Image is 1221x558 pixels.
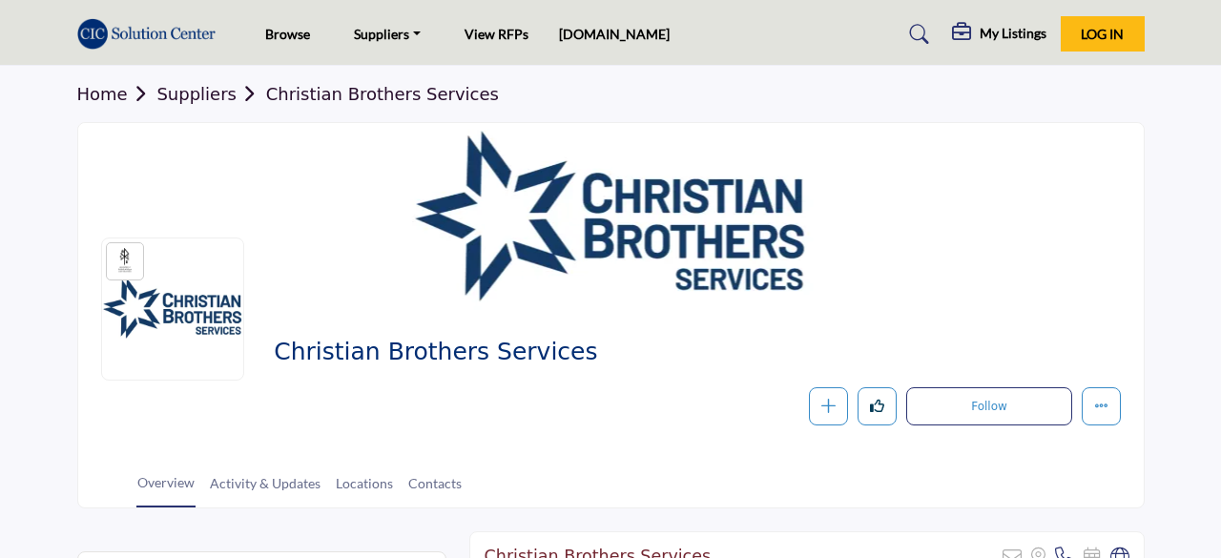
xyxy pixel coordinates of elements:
a: Browse [265,26,310,42]
a: Suppliers [341,21,434,48]
button: More details [1082,387,1121,426]
img: site Logo [77,18,226,50]
a: View RFPs [465,26,528,42]
button: Log In [1061,16,1145,52]
a: Overview [136,472,196,507]
a: Contacts [407,473,463,506]
a: Activity & Updates [209,473,321,506]
a: [DOMAIN_NAME] [559,26,670,42]
h5: My Listings [980,25,1046,42]
div: My Listings [952,23,1046,46]
a: Home [77,84,157,104]
img: ACCU Sponsors [112,248,138,275]
a: Christian Brothers Services [266,84,499,104]
a: Suppliers [156,84,265,104]
button: Follow [906,387,1071,425]
a: Search [891,19,942,50]
a: Locations [335,473,394,506]
span: Christian Brothers Services [274,337,794,368]
span: Log In [1081,26,1124,42]
button: Like [858,387,897,426]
